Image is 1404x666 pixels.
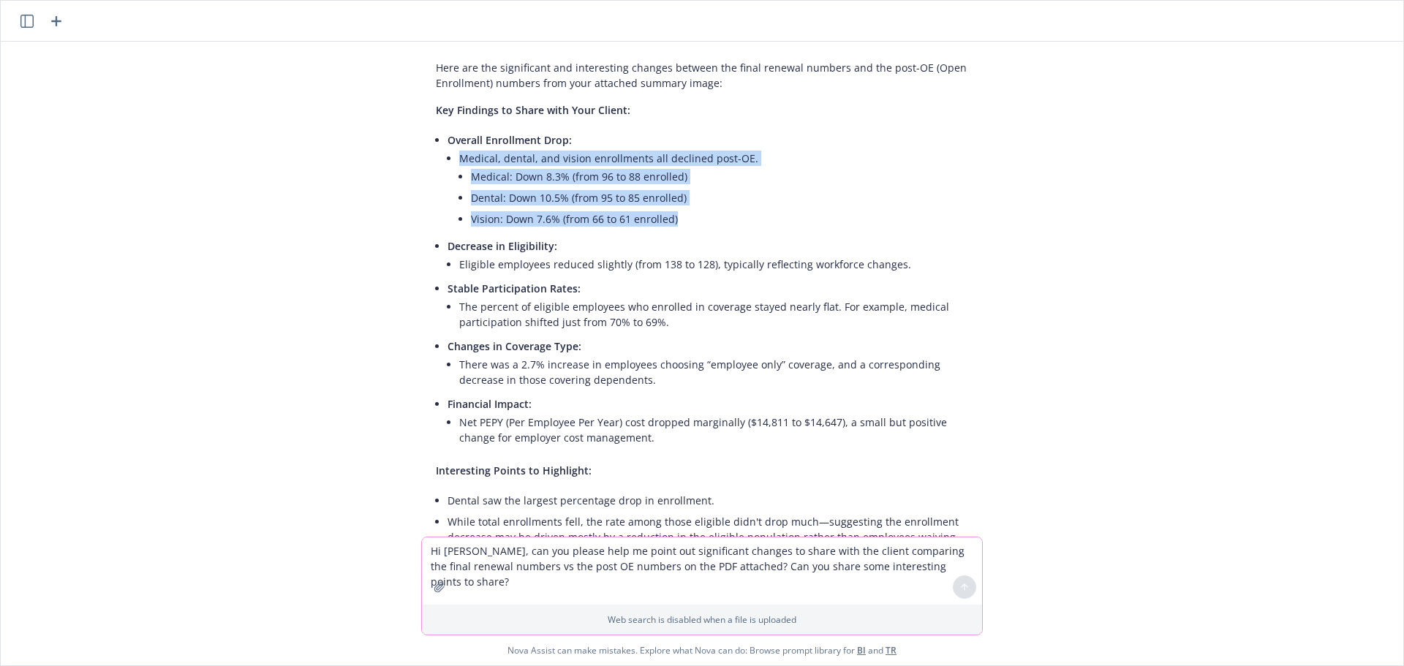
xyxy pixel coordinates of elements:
span: Interesting Points to Highlight: [436,463,592,477]
li: Dental: Down 10.5% (from 95 to 85 enrolled) [471,187,968,208]
li: Net PEPY (Per Employee Per Year) cost dropped marginally ($14,811 to $14,647), a small but positi... [459,412,968,448]
a: TR [886,644,897,656]
a: BI [857,644,866,656]
li: Medical, dental, and vision enrollments all declined post-OE. [459,148,968,232]
span: Stable Participation Rates: [448,281,581,295]
span: Overall Enrollment Drop: [448,133,572,147]
span: Key Findings to Share with Your Client: [436,103,630,117]
li: Dental saw the largest percentage drop in enrollment. [448,490,968,511]
li: Eligible employees reduced slightly (from 138 to 128), typically reflecting workforce changes. [459,254,968,275]
span: Financial Impact: [448,397,532,411]
span: Decrease in Eligibility: [448,239,557,253]
li: While total enrollments fell, the rate among those eligible didn't drop much—suggesting the enrol... [448,511,968,563]
p: Web search is disabled when a file is uploaded [431,613,973,626]
span: Nova Assist can make mistakes. Explore what Nova can do: Browse prompt library for and [7,635,1397,665]
li: The percent of eligible employees who enrolled in coverage stayed nearly flat. For example, medic... [459,296,968,333]
li: There was a 2.7% increase in employees choosing “employee only” coverage, and a corresponding dec... [459,354,968,390]
li: Vision: Down 7.6% (from 66 to 61 enrolled) [471,208,968,230]
li: Medical: Down 8.3% (from 96 to 88 enrolled) [471,166,968,187]
p: Here are the significant and interesting changes between the final renewal numbers and the post-O... [436,60,968,91]
span: Changes in Coverage Type: [448,339,581,353]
